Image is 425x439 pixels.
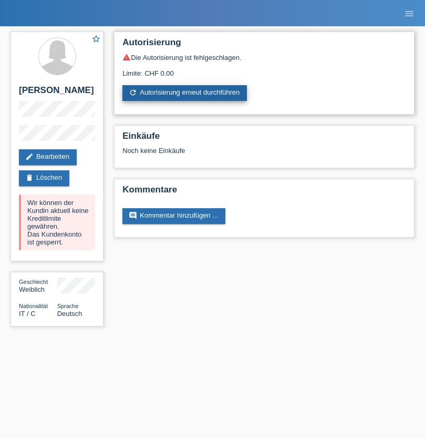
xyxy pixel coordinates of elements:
span: Italien / C / 12.01.2019 [19,310,36,318]
span: Geschlecht [19,279,48,285]
div: Die Autorisierung ist fehlgeschlagen. [122,53,406,62]
h2: Kommentare [122,185,406,200]
i: star_border [91,34,101,44]
span: Sprache [57,303,79,309]
i: comment [129,211,137,220]
div: Noch keine Einkäufe [122,147,406,162]
div: Weiblich [19,278,57,293]
span: Deutsch [57,310,82,318]
i: menu [404,8,414,19]
a: editBearbeiten [19,149,77,165]
a: commentKommentar hinzufügen ... [122,208,225,224]
span: Nationalität [19,303,48,309]
a: refreshAutorisierung erneut durchführen [122,85,247,101]
div: Wir können der Kundin aktuell keine Kreditlimite gewähren. Das Kundenkonto ist gesperrt. [19,195,95,250]
div: Limite: CHF 0.00 [122,62,406,77]
i: warning [122,53,131,62]
i: refresh [129,88,137,97]
a: menu [399,10,420,16]
h2: Autorisierung [122,37,406,53]
i: edit [25,152,34,161]
a: deleteLöschen [19,170,69,186]
h2: Einkäufe [122,131,406,147]
i: delete [25,173,34,182]
h2: [PERSON_NAME] [19,85,95,101]
a: star_border [91,34,101,45]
